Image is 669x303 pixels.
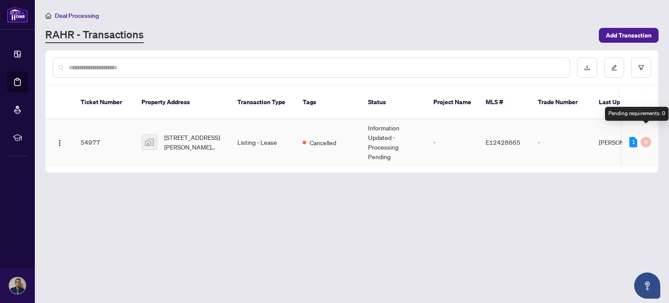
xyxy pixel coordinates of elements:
[74,85,135,119] th: Ticket Number
[592,85,657,119] th: Last Updated By
[634,272,660,299] button: Open asap
[310,138,336,147] span: Cancelled
[7,7,28,23] img: logo
[53,135,67,149] button: Logo
[592,119,657,165] td: [PERSON_NAME]
[9,277,26,294] img: Profile Icon
[577,58,597,78] button: download
[56,140,63,146] img: Logo
[599,28,659,43] button: Add Transaction
[638,65,644,71] span: filter
[426,85,479,119] th: Project Name
[45,27,144,43] a: RAHR - Transactions
[611,65,617,71] span: edit
[584,65,590,71] span: download
[230,119,296,165] td: Listing - Lease
[142,135,157,150] img: thumbnail-img
[74,119,135,165] td: 54977
[531,85,592,119] th: Trade Number
[604,58,624,78] button: edit
[641,137,651,147] div: 0
[361,85,426,119] th: Status
[45,13,51,19] span: home
[479,85,531,119] th: MLS #
[606,28,652,42] span: Add Transaction
[631,58,651,78] button: filter
[361,119,426,165] td: Information Updated - Processing Pending
[164,133,223,152] span: [STREET_ADDRESS][PERSON_NAME][PERSON_NAME]
[629,137,637,147] div: 1
[296,85,361,119] th: Tags
[605,107,669,121] div: Pending requirements: 0
[55,12,99,20] span: Deal Processing
[531,119,592,165] td: -
[135,85,230,119] th: Property Address
[486,138,520,146] span: E12428665
[230,85,296,119] th: Transaction Type
[426,119,479,165] td: -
